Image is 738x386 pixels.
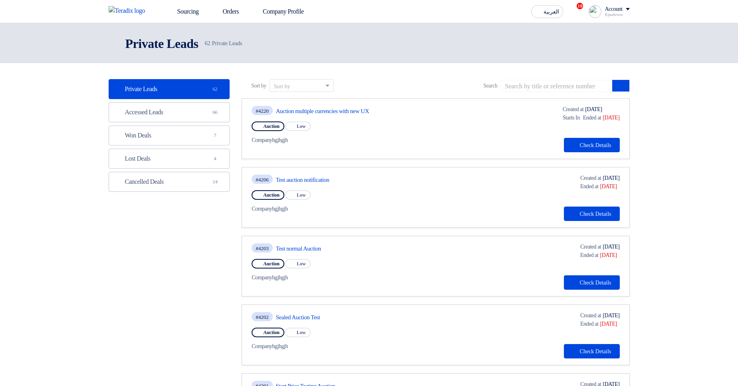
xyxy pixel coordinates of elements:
[569,174,620,182] div: [DATE]
[605,6,622,13] div: Account
[263,192,280,198] span: Auction
[581,113,620,122] span: [DATE]
[580,311,601,320] span: Created at
[263,261,280,267] span: Auction
[210,108,220,116] span: 66
[245,3,310,20] a: Company Profile
[274,82,290,91] div: Sort by
[256,177,269,182] div: #4206
[605,12,629,17] div: Kjasdwww
[276,314,426,321] a: Sealed Auction Test
[297,123,306,129] span: Low
[252,137,272,143] span: Company
[563,105,583,113] span: Created at
[564,275,620,290] button: Check Details
[256,314,269,320] div: #4202
[569,243,620,251] div: [DATE]
[252,342,427,350] div: hgjhgjh
[252,205,427,213] div: hgjhgjh
[205,3,245,20] a: Orders
[252,136,427,144] div: hgjhgjh
[577,3,583,9] span: 10
[109,172,230,192] a: Cancelled Deals14
[564,207,620,221] button: Check Details
[109,102,230,122] a: Accessed Leads66
[583,113,601,122] span: Ended at
[109,79,230,99] a: Private Leads62
[276,245,426,252] a: Test normal Auction
[256,246,269,251] div: #4203
[205,40,210,46] span: 62
[210,131,220,139] span: 7
[125,36,198,52] h2: Private Leads
[580,174,601,182] span: Created at
[251,82,266,90] span: Sort by
[210,85,220,93] span: 62
[109,149,230,169] a: Lost Deals4
[109,6,150,16] img: Teradix logo
[579,251,617,259] span: [DATE]
[564,138,620,152] button: Check Details
[252,273,427,282] div: hgjhgjh
[276,176,426,183] a: Test auction notification
[276,107,426,115] a: Auction multiple currencies with new UX
[263,330,280,335] span: Auction
[501,80,613,92] input: Search by title or reference number
[252,206,272,212] span: Company
[580,320,599,328] span: Ended at
[297,261,306,267] span: Low
[580,251,599,259] span: Ended at
[580,182,599,191] span: Ended at
[579,182,617,191] span: [DATE]
[589,5,601,18] img: profile_test.png
[109,125,230,145] a: Won Deals7
[297,192,306,198] span: Low
[210,178,220,186] span: 14
[256,108,269,113] div: #4220
[205,39,242,48] span: Private Leads
[210,155,220,163] span: 4
[252,343,272,349] span: Company
[531,5,563,18] button: العربية
[252,275,272,281] span: Company
[160,3,205,20] a: Sourcing
[564,344,620,358] button: Check Details
[579,320,617,328] span: [DATE]
[483,82,497,90] span: Search
[297,330,306,335] span: Low
[563,115,580,121] span: Starts In
[569,311,620,320] div: [DATE]
[544,9,559,15] span: العربية
[263,123,280,129] span: Auction
[552,105,602,113] div: [DATE]
[580,243,601,251] span: Created at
